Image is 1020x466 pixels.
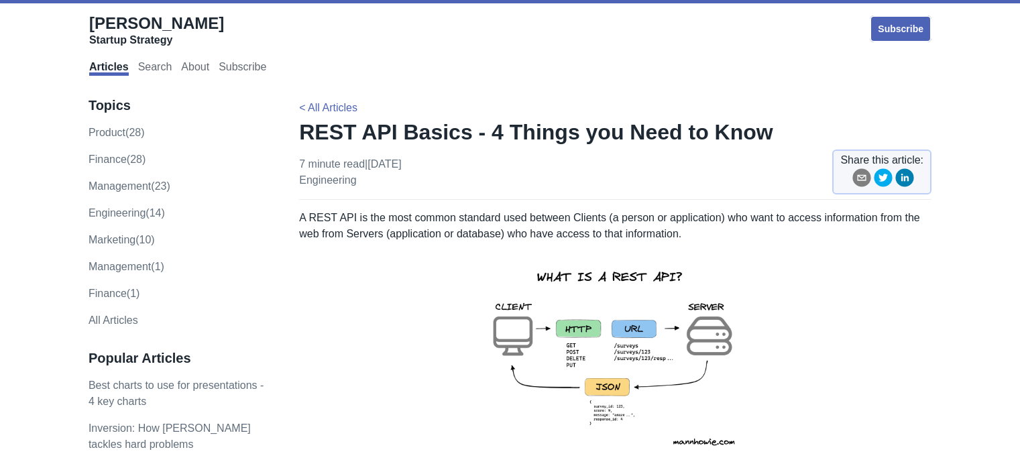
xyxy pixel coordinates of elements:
a: engineering [299,174,356,186]
a: Subscribe [870,15,931,42]
a: finance(28) [89,154,146,165]
a: Subscribe [219,61,266,76]
a: [PERSON_NAME]Startup Strategy [89,13,224,47]
h3: Popular Articles [89,350,271,367]
a: Management(1) [89,261,164,272]
h3: Topics [89,97,271,114]
div: Startup Strategy [89,34,224,47]
span: [PERSON_NAME] [89,14,224,32]
button: email [852,168,871,192]
a: Finance(1) [89,288,139,299]
p: 7 minute read | [DATE] [299,156,401,188]
a: Articles [89,61,129,76]
a: Best charts to use for presentations - 4 key charts [89,380,264,407]
a: All Articles [89,314,138,326]
button: linkedin [895,168,914,192]
a: About [181,61,209,76]
span: Share this article: [840,152,923,168]
a: management(23) [89,180,170,192]
button: twitter [874,168,893,192]
a: product(28) [89,127,145,138]
a: Search [138,61,172,76]
h1: REST API Basics - 4 Things you Need to Know [299,119,931,145]
p: A REST API is the most common standard used between Clients (a person or application) who want to... [299,210,931,242]
img: rest-api [469,253,762,461]
a: Inversion: How [PERSON_NAME] tackles hard problems [89,422,251,450]
a: engineering(14) [89,207,165,219]
a: marketing(10) [89,234,155,245]
a: < All Articles [299,102,357,113]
